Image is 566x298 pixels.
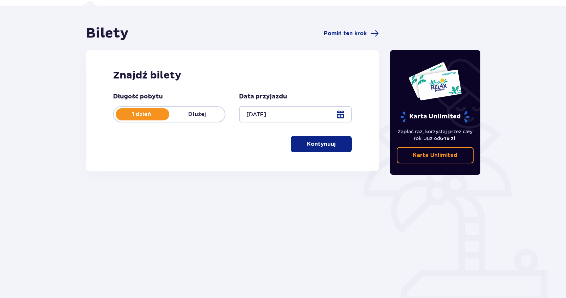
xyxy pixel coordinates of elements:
[413,152,457,159] p: Karta Unlimited
[86,25,129,42] h1: Bilety
[324,30,367,37] span: Pomiń ten krok
[239,93,287,101] p: Data przyjazdu
[397,128,474,142] p: Zapłać raz, korzystaj przez cały rok. Już od !
[169,111,225,118] p: Dłużej
[291,136,352,152] button: Kontynuuj
[397,147,474,163] a: Karta Unlimited
[113,69,352,82] h2: Znajdź bilety
[114,111,169,118] p: 1 dzień
[440,136,455,141] span: 649 zł
[400,111,470,123] p: Karta Unlimited
[307,140,335,148] p: Kontynuuj
[324,29,379,38] a: Pomiń ten krok
[113,93,163,101] p: Długość pobytu
[408,62,462,101] img: Dwie karty całoroczne do Suntago z napisem 'UNLIMITED RELAX', na białym tle z tropikalnymi liśćmi...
